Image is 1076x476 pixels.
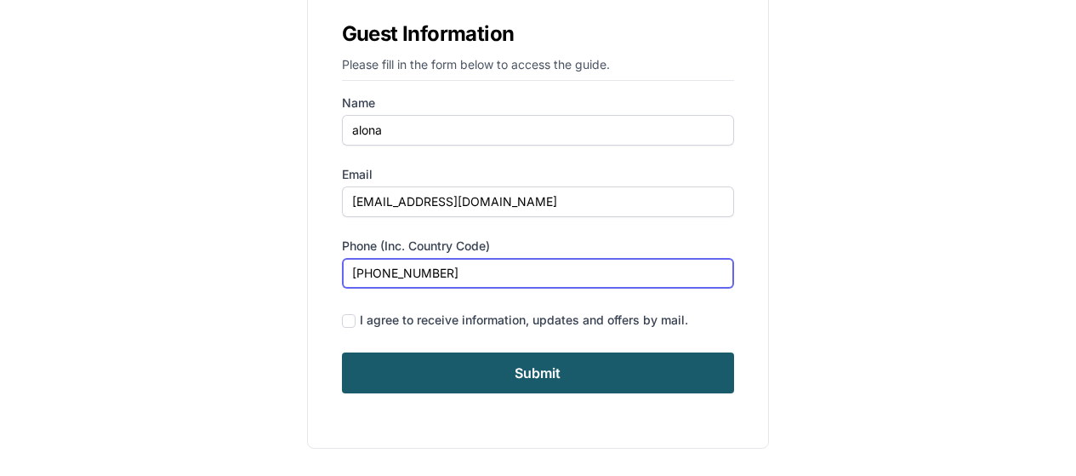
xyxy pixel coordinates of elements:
[342,95,735,112] label: Name
[342,56,735,81] p: Please fill in the form below to access the guide.
[342,19,735,49] h1: Guest Information
[342,353,735,393] input: Submit
[342,238,735,255] label: Phone (inc. country code)
[360,312,688,329] div: I agree to receive information, updates and offers by mail.
[342,166,735,183] label: Email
